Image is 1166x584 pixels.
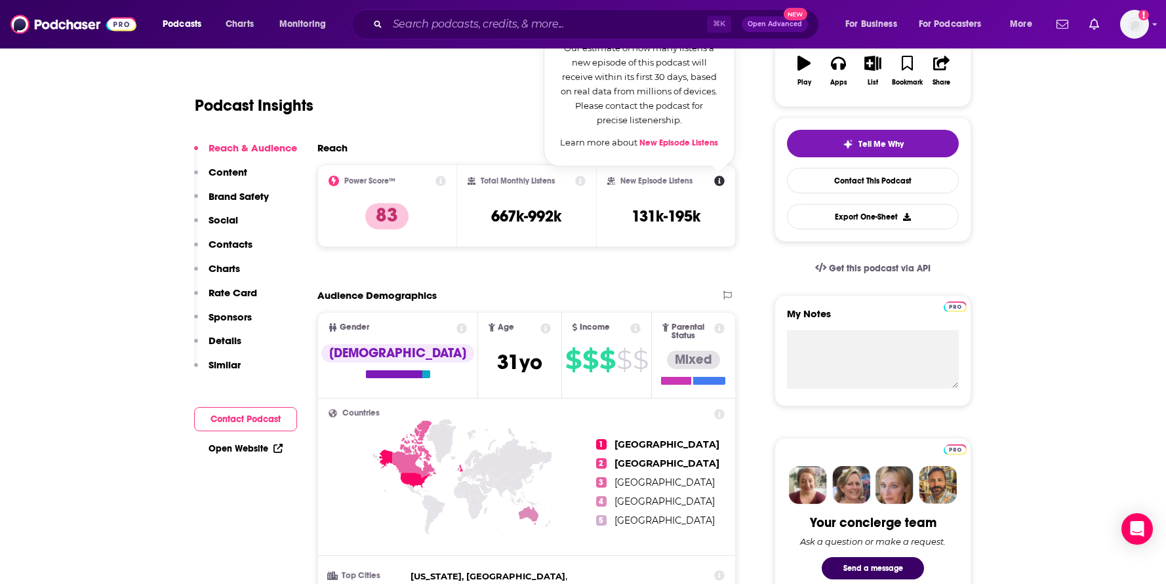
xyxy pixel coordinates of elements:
[217,14,262,35] a: Charts
[596,439,607,450] span: 1
[344,176,395,185] h2: Power Score™
[342,409,380,418] span: Countries
[270,14,343,35] button: open menu
[787,47,821,94] button: Play
[194,166,247,190] button: Content
[209,238,252,250] p: Contacts
[194,238,252,262] button: Contacts
[832,466,870,504] img: Barbara Profile
[868,79,878,87] div: List
[596,458,607,469] span: 2
[481,176,555,185] h2: Total Monthly Listens
[195,96,313,115] h1: Podcast Insights
[787,130,959,157] button: tell me why sparkleTell Me Why
[209,262,240,275] p: Charts
[614,515,715,526] span: [GEOGRAPHIC_DATA]
[560,41,719,127] p: Our estimate of how many listens a new episode of this podcast will receive within its first 30 d...
[925,47,959,94] button: Share
[821,47,855,94] button: Apps
[582,349,598,370] span: $
[836,14,914,35] button: open menu
[843,139,853,149] img: tell me why sparkle
[498,323,514,332] span: Age
[797,79,811,87] div: Play
[892,79,923,87] div: Bookmark
[1010,15,1032,33] span: More
[1120,10,1149,39] img: User Profile
[194,359,241,383] button: Similar
[944,302,967,312] img: Podchaser Pro
[411,569,567,584] span: ,
[1138,10,1149,20] svg: Add a profile image
[209,286,257,299] p: Rate Card
[672,323,712,340] span: Parental Status
[845,15,897,33] span: For Business
[10,12,136,37] img: Podchaser - Follow, Share and Rate Podcasts
[1084,13,1104,35] a: Show notifications dropdown
[633,349,648,370] span: $
[805,252,941,284] a: Get this podcast via API
[616,349,632,370] span: $
[596,515,607,526] span: 5
[209,359,241,371] p: Similar
[667,351,720,369] div: Mixed
[875,466,914,504] img: Jules Profile
[614,477,715,488] span: [GEOGRAPHIC_DATA]
[317,142,348,154] h2: Reach
[1121,513,1153,545] div: Open Intercom Messenger
[560,135,719,150] p: Learn more about
[858,139,904,149] span: Tell Me Why
[1120,10,1149,39] span: Logged in as agarland1
[614,457,719,469] span: [GEOGRAPHIC_DATA]
[329,572,405,580] h3: Top Cities
[614,496,715,507] span: [GEOGRAPHIC_DATA]
[596,477,607,488] span: 3
[829,263,931,274] span: Get this podcast via API
[599,349,615,370] span: $
[787,204,959,229] button: Export One-Sheet
[226,15,254,33] span: Charts
[787,168,959,193] a: Contact This Podcast
[580,323,610,332] span: Income
[279,15,326,33] span: Monitoring
[810,515,936,531] div: Your concierge team
[194,190,269,214] button: Brand Safety
[933,79,950,87] div: Share
[497,349,542,375] span: 31 yo
[565,349,581,370] span: $
[822,557,924,579] button: Send a message
[209,142,297,154] p: Reach & Audience
[163,15,201,33] span: Podcasts
[194,407,297,431] button: Contact Podcast
[890,47,924,94] button: Bookmark
[340,323,369,332] span: Gender
[944,442,967,455] a: Pro website
[209,190,269,203] p: Brand Safety
[209,334,241,347] p: Details
[411,571,565,581] span: [US_STATE], [GEOGRAPHIC_DATA]
[209,443,283,454] a: Open Website
[209,166,247,178] p: Content
[789,466,827,504] img: Sydney Profile
[194,311,252,335] button: Sponsors
[209,214,238,226] p: Social
[365,203,409,229] p: 83
[388,14,707,35] input: Search podcasts, credits, & more...
[707,16,731,33] span: ⌘ K
[321,344,474,362] div: [DEMOGRAPHIC_DATA]
[194,334,241,359] button: Details
[742,16,808,32] button: Open AdvancedNew
[620,176,693,185] h2: New Episode Listens
[153,14,218,35] button: open menu
[1001,14,1049,35] button: open menu
[856,47,890,94] button: List
[1120,10,1149,39] button: Show profile menu
[919,15,982,33] span: For Podcasters
[632,206,700,226] h3: 131k-195k
[910,14,1001,35] button: open menu
[194,286,257,311] button: Rate Card
[209,311,252,323] p: Sponsors
[800,536,946,547] div: Ask a question or make a request.
[364,9,832,39] div: Search podcasts, credits, & more...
